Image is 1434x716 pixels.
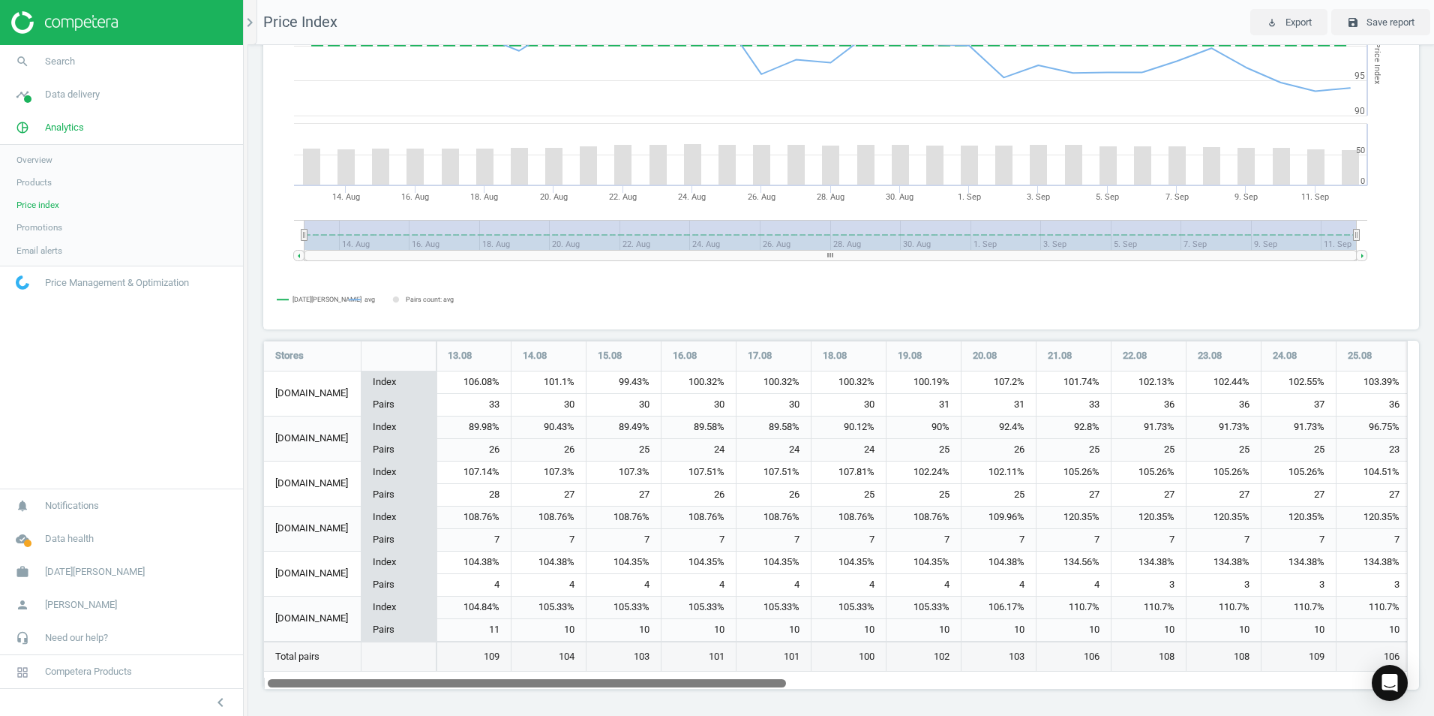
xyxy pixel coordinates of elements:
[958,192,981,202] tspan: 1. Sep
[361,597,436,619] div: Index
[1336,372,1411,394] div: 103.39%
[292,296,361,303] tspan: [DATE][PERSON_NAME]
[886,439,961,461] div: 25
[1096,192,1119,202] tspan: 5. Sep
[661,417,736,439] div: 89.58%
[1331,9,1430,36] button: save Save report
[16,199,59,211] span: Price index
[523,650,574,663] span: 104
[1347,17,1359,29] i: save
[436,597,511,619] div: 104.84%
[1261,529,1336,551] div: 7
[45,565,145,579] span: [DATE][PERSON_NAME]
[264,507,361,551] div: [DOMAIN_NAME]
[811,574,886,596] div: 4
[401,192,429,202] tspan: 16. Aug
[1111,394,1186,416] div: 36
[586,574,661,596] div: 4
[661,484,736,506] div: 26
[736,597,811,619] div: 105.33%
[1036,597,1111,619] div: 110.7%
[436,507,511,529] div: 108.76%
[511,417,586,439] div: 90.43%
[332,192,360,202] tspan: 14. Aug
[1354,106,1365,116] text: 90
[661,439,736,461] div: 24
[511,597,586,619] div: 105.33%
[8,558,37,586] i: work
[886,192,913,202] tspan: 30. Aug
[1348,650,1399,663] span: 106
[436,619,511,641] div: 11
[8,525,37,553] i: cloud_done
[361,528,436,551] div: Pairs
[436,484,511,506] div: 28
[1250,9,1327,36] button: play_for_work Export
[586,529,661,551] div: 7
[511,484,586,506] div: 27
[11,11,118,34] img: ajHJNr6hYgQAAAAASUVORK5CYII=
[811,439,886,461] div: 24
[736,529,811,551] div: 7
[511,372,586,394] div: 101.1%
[1111,552,1186,574] div: 134.38%
[586,597,661,619] div: 105.33%
[886,417,961,439] div: 90%
[1336,619,1411,641] div: 10
[1111,417,1186,439] div: 91.73%
[1036,529,1111,551] div: 7
[1372,665,1408,701] div: Open Intercom Messenger
[1165,192,1189,202] tspan: 7. Sep
[1111,597,1186,619] div: 110.7%
[811,597,886,619] div: 105.33%
[886,597,961,619] div: 105.33%
[448,349,472,363] span: 13.08
[1111,372,1186,394] div: 102.13%
[961,619,1036,641] div: 10
[748,650,799,663] span: 101
[1186,529,1261,551] div: 7
[1048,349,1072,363] span: 21.08
[511,619,586,641] div: 10
[961,417,1036,439] div: 92.4%
[361,372,436,394] div: Index
[436,372,511,394] div: 106.08%
[8,591,37,619] i: person
[264,552,361,596] div: [DOMAIN_NAME]
[1186,552,1261,574] div: 134.38%
[1336,484,1411,506] div: 27
[1036,484,1111,506] div: 27
[811,484,886,506] div: 25
[16,245,62,257] span: Email alerts
[961,507,1036,529] div: 109.96%
[736,372,811,394] div: 100.32%
[1261,619,1336,641] div: 10
[736,552,811,574] div: 104.35%
[523,349,547,363] span: 14.08
[886,372,961,394] div: 100.19%
[586,507,661,529] div: 108.76%
[511,507,586,529] div: 108.76%
[1036,394,1111,416] div: 33
[661,552,736,574] div: 104.35%
[811,394,886,416] div: 30
[361,417,436,439] div: Index
[661,574,736,596] div: 4
[511,439,586,461] div: 26
[1336,417,1411,439] div: 96.75%
[1261,417,1336,439] div: 91.73%
[598,349,622,363] span: 15.08
[45,665,132,678] span: Competera Products
[263,13,337,31] span: Price Index
[586,394,661,416] div: 30
[586,417,661,439] div: 89.49%
[361,618,436,641] div: Pairs
[1036,507,1111,529] div: 120.35%
[811,619,886,641] div: 10
[961,394,1036,416] div: 31
[1186,439,1261,461] div: 25
[661,619,736,641] div: 10
[1111,462,1186,484] div: 105.26%
[1261,439,1336,461] div: 25
[1027,192,1050,202] tspan: 3. Sep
